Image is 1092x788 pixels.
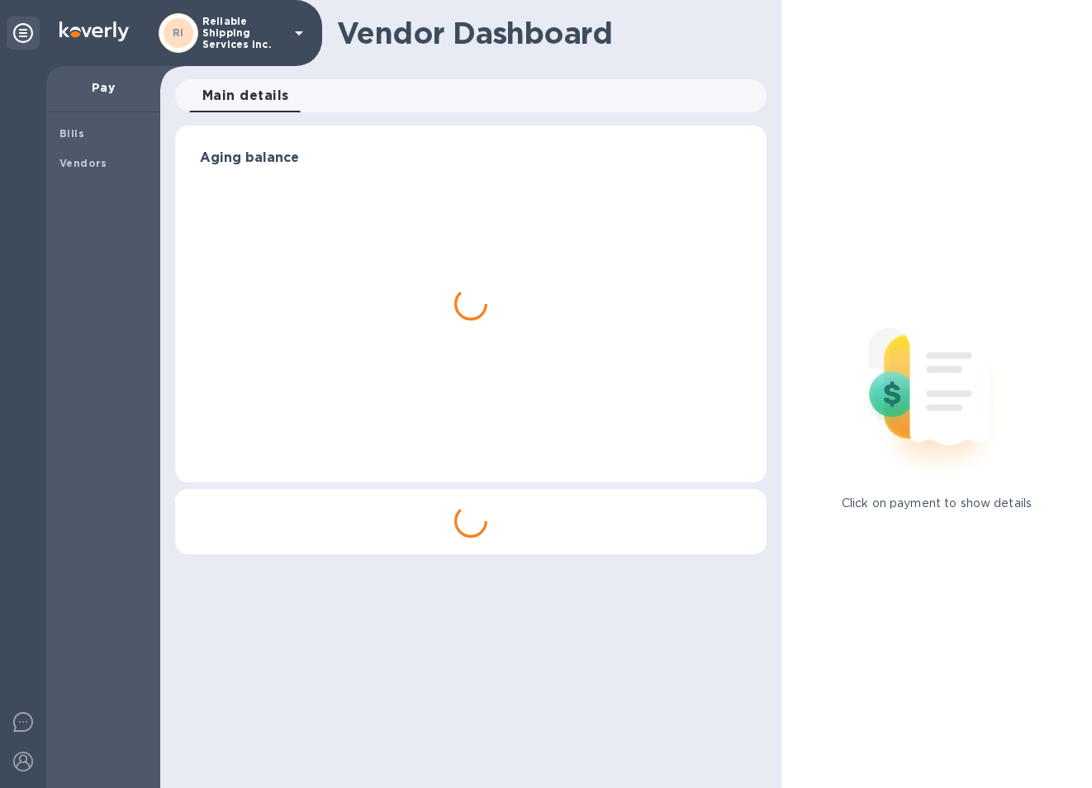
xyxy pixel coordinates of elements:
b: Vendors [59,157,107,169]
p: Pay [59,79,147,96]
h1: Vendor Dashboard [337,16,755,50]
p: Reliable Shipping Services Inc. [202,16,285,50]
img: Logo [59,21,129,41]
b: RI [173,26,184,39]
span: Main details [202,84,289,107]
b: Bills [59,127,84,140]
div: Unpin categories [7,17,40,50]
p: Click on payment to show details [842,495,1032,512]
h3: Aging balance [200,150,742,166]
